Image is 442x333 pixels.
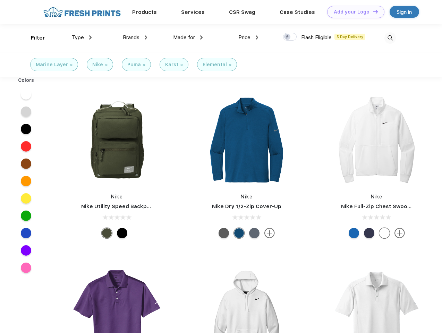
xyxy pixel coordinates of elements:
[397,8,412,16] div: Sign in
[13,77,40,84] div: Colors
[123,34,139,41] span: Brands
[89,35,92,40] img: dropdown.png
[41,6,123,18] img: fo%20logo%202.webp
[105,64,108,66] img: filter_cancel.svg
[349,228,359,238] div: Royal
[219,228,229,238] div: Black Heather
[173,34,195,41] span: Made for
[331,94,423,186] img: func=resize&h=266
[71,94,163,186] img: func=resize&h=266
[180,64,183,66] img: filter_cancel.svg
[102,228,112,238] div: Cargo Khaki
[334,9,369,15] div: Add your Logo
[229,9,255,15] a: CSR Swag
[181,9,205,15] a: Services
[203,61,227,68] div: Elemental
[379,228,390,238] div: White
[394,228,405,238] img: more.svg
[384,32,396,44] img: desktop_search.svg
[238,34,250,41] span: Price
[132,9,157,15] a: Products
[212,203,281,210] a: Nike Dry 1/2-Zip Cover-Up
[165,61,178,68] div: Karst
[145,35,147,40] img: dropdown.png
[249,228,260,238] div: Navy Heather
[229,64,231,66] img: filter_cancel.svg
[81,203,156,210] a: Nike Utility Speed Backpack
[200,35,203,40] img: dropdown.png
[117,228,127,238] div: Black
[92,61,103,68] div: Nike
[127,61,141,68] div: Puma
[371,194,383,199] a: Nike
[256,35,258,40] img: dropdown.png
[390,6,419,18] a: Sign in
[70,64,73,66] img: filter_cancel.svg
[36,61,68,68] div: Marine Layer
[373,10,378,14] img: DT
[301,34,332,41] span: Flash Eligible
[111,194,123,199] a: Nike
[264,228,275,238] img: more.svg
[201,94,293,186] img: func=resize&h=266
[143,64,145,66] img: filter_cancel.svg
[241,194,253,199] a: Nike
[31,34,45,42] div: Filter
[234,228,244,238] div: Gym Blue
[364,228,374,238] div: Midnight Navy
[72,34,84,41] span: Type
[341,203,433,210] a: Nike Full-Zip Chest Swoosh Jacket
[334,34,365,40] span: 5 Day Delivery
